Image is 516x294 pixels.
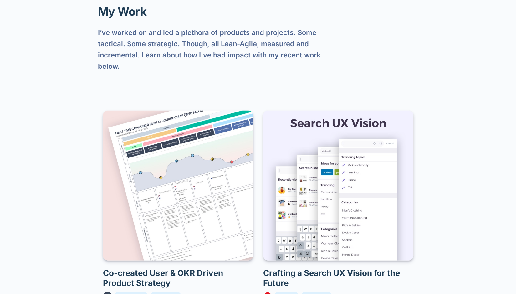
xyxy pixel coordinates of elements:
h2: Crafting a Search UX Vision for the Future [263,268,413,288]
h1: My Work [98,4,380,19]
img: Case Study teaser image [103,110,253,260]
p: I’ve worked on and led a plethora of products and projects. Some tactical. Some strategic. Though... [98,27,338,72]
h2: Co-created User & OKR Driven Product Strategy [103,268,253,288]
img: Case Study Teaser Image [263,110,413,260]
